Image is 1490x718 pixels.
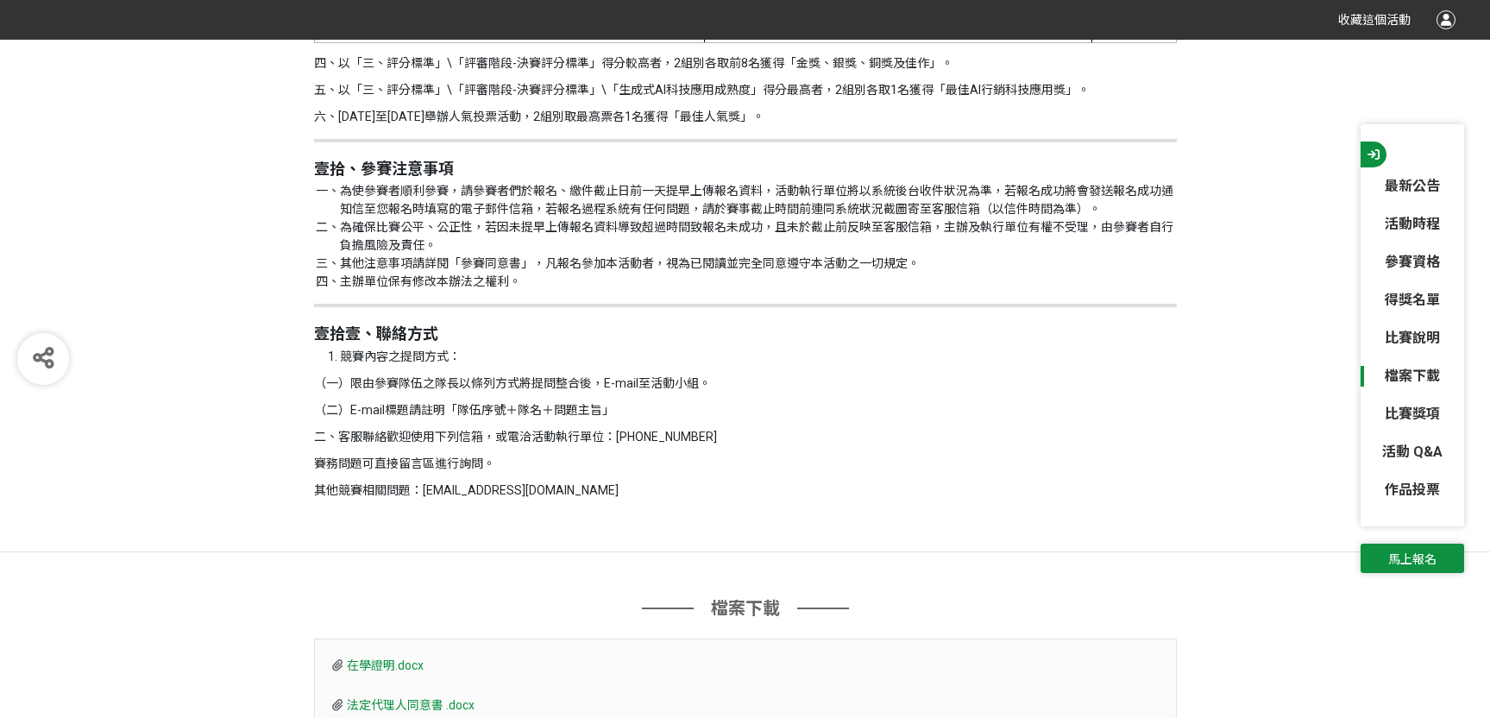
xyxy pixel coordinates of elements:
[340,218,1177,255] li: 為確保比賽公平、公正性，若因未提早上傳報名資料導致超過時間致報名未成功，且未於截止前反映至客服信箱，主辦及執行單位有權不受理，由參賽者自行負擔風險及責任。
[314,375,1177,393] p: （一）限由參賽隊伍之隊長以條列方式將提問整合後，E-mail至活動小組。
[347,658,424,672] a: 在學證明.docx
[1361,328,1464,349] a: 比賽說明
[314,455,1177,473] p: 賽務問題可直接留言區進行詢問。
[340,273,1177,291] li: 主辦單位保有修改本辦法之權利。
[1361,544,1464,573] button: 馬上報名
[711,595,780,621] span: 檔案下載
[1361,252,1464,273] a: 參賽資格
[1361,290,1464,311] a: 得獎名單
[340,348,1177,366] li: 競賽內容之提問方式：
[314,81,1177,99] p: 五、以「三、評分標準」\「評審階段-決賽評分標準」\「生成式AI科技應用成熟度」得分最高者，2組別各取1名獲得「最佳AI行銷科技應用獎」。
[314,482,1177,500] p: 其他競賽相關問題：[EMAIL_ADDRESS][DOMAIN_NAME]
[1361,176,1464,197] a: 最新公告
[1385,482,1440,498] span: 作品投票
[347,698,475,712] a: 法定代理人同意書 .docx
[1361,404,1464,425] a: 比賽獎項
[340,182,1177,218] li: 為使參賽者順利參賽，請參賽者們於報名、繳件截止日前一天提早上傳報名資料，活動執行單位將以系統後台收件狀況為準，若報名成功將會發送報名成功通知信至您報名時填寫的電子郵件信箱，若報名過程系統有任何問...
[314,160,454,178] strong: 壹拾、參賽注意事項
[1361,366,1464,387] a: 檔案下載
[314,324,438,343] strong: 壹拾壹、聯絡方式
[1388,552,1437,566] span: 馬上報名
[1338,13,1411,27] span: 收藏這個活動
[1361,214,1464,235] a: 活動時程
[314,401,1177,419] p: （二）E-mail標題請註明「隊伍序號＋隊名＋問題主旨」
[340,255,1177,273] li: 其他注意事項請詳閱「參賽同意書」，凡報名參加本活動者，視為已閱讀並完全同意遵守本活動之一切規定。
[314,108,1177,126] p: 六、[DATE]至[DATE]舉辦人氣投票活動，2組別取最高票各1名獲得「最佳人氣獎」。
[1361,442,1464,463] a: 活動 Q&A
[314,428,1177,446] p: 二、客服聯絡歡迎使用下列信箱，或電洽活動執行單位：[PHONE_NUMBER]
